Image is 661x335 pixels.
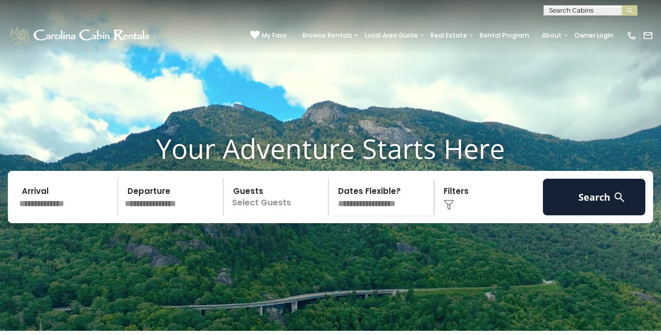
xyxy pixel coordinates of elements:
[262,31,287,40] span: My Favs
[360,28,423,43] a: Local Area Guide
[227,179,329,215] p: Select Guests
[537,28,567,43] a: About
[613,191,626,204] img: search-regular-white.png
[425,28,472,43] a: Real Estate
[474,28,535,43] a: Rental Program
[250,30,287,41] a: My Favs
[8,132,653,165] h1: Your Adventure Starts Here
[643,30,653,41] img: mail-regular-white.png
[543,179,645,215] button: Search
[8,25,153,46] img: White-1-1-2.png
[297,28,357,43] a: Browse Rentals
[627,30,637,41] img: phone-regular-white.png
[569,28,619,43] a: Owner Login
[444,200,454,210] img: filter--v1.png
